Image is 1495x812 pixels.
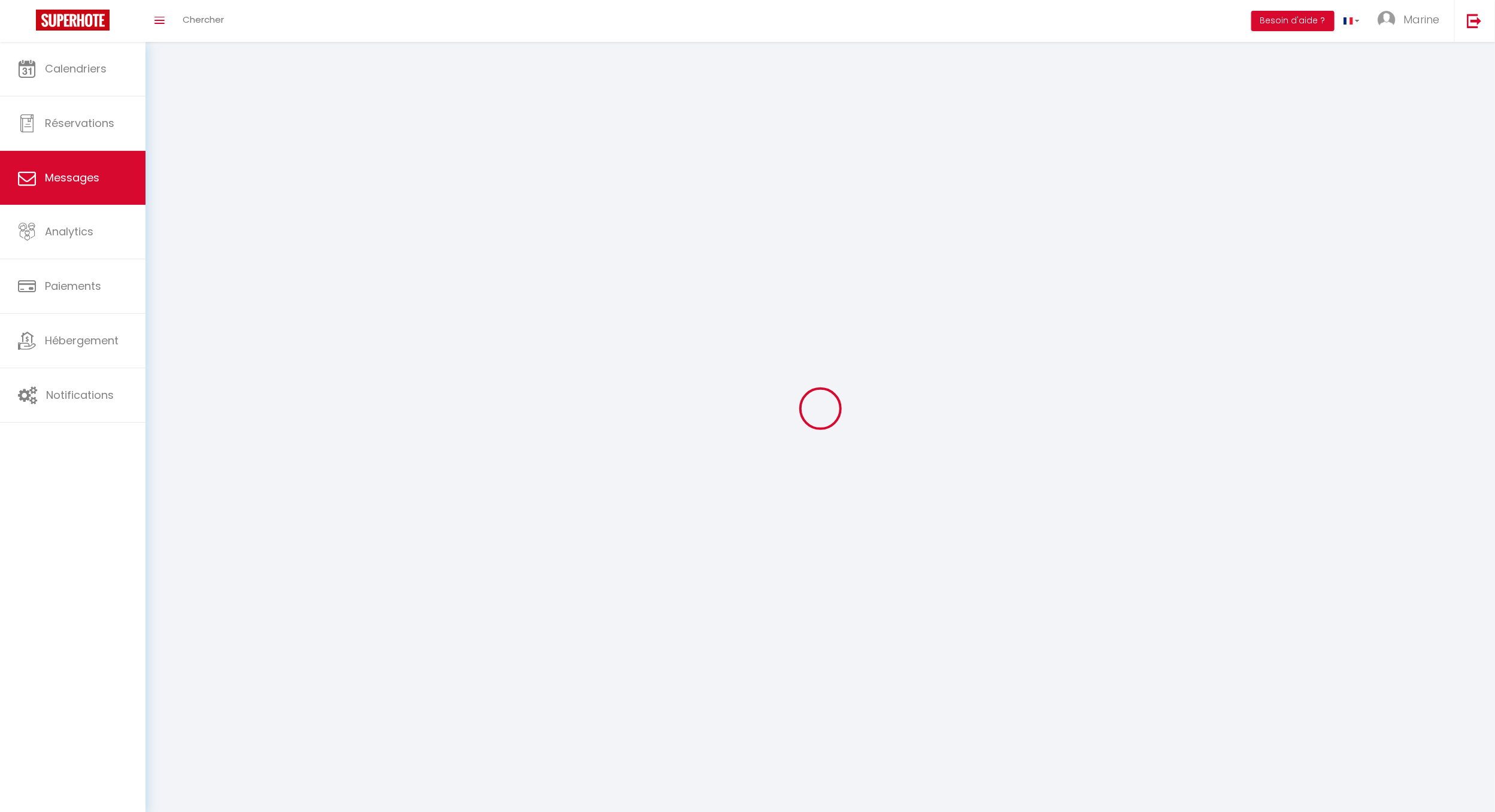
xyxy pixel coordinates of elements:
[45,116,114,131] span: Réservations
[1403,12,1439,27] span: Marine
[10,5,46,41] button: Ouvrir le widget de chat LiveChat
[45,224,93,239] span: Analytics
[36,10,110,31] img: Super Booking
[46,387,114,402] span: Notifications
[1251,11,1335,31] button: Besoin d'aide ?
[183,13,224,26] span: Chercher
[45,170,99,185] span: Messages
[45,333,119,348] span: Hébergement
[1378,11,1396,29] img: ...
[45,278,101,293] span: Paiements
[45,61,107,76] span: Calendriers
[1467,13,1482,28] img: logout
